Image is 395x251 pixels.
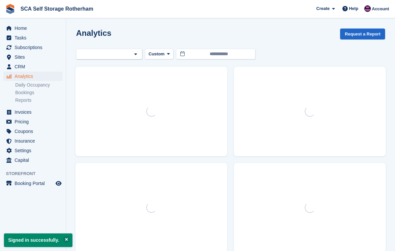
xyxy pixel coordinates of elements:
[3,33,63,42] a: menu
[3,43,63,52] a: menu
[15,24,54,33] span: Home
[340,29,385,39] button: Request a Report
[364,5,371,12] img: Dale Chapman
[3,156,63,165] a: menu
[3,136,63,146] a: menu
[3,52,63,62] a: menu
[3,179,63,188] a: menu
[15,62,54,71] span: CRM
[15,127,54,136] span: Coupons
[145,49,173,60] button: Custom
[3,72,63,81] a: menu
[15,179,54,188] span: Booking Portal
[5,4,15,14] img: stora-icon-8386f47178a22dfd0bd8f6a31ec36ba5ce8667c1dd55bd0f319d3a0aa187defe.svg
[15,117,54,126] span: Pricing
[3,24,63,33] a: menu
[316,5,329,12] span: Create
[349,5,358,12] span: Help
[3,127,63,136] a: menu
[15,52,54,62] span: Sites
[15,72,54,81] span: Analytics
[15,90,63,96] a: Bookings
[3,146,63,155] a: menu
[3,62,63,71] a: menu
[15,107,54,117] span: Invoices
[76,29,111,37] h2: Analytics
[15,136,54,146] span: Insurance
[6,170,66,177] span: Storefront
[15,156,54,165] span: Capital
[15,97,63,103] a: Reports
[372,6,389,12] span: Account
[3,107,63,117] a: menu
[15,43,54,52] span: Subscriptions
[4,233,72,247] p: Signed in successfully.
[15,146,54,155] span: Settings
[55,179,63,187] a: Preview store
[15,33,54,42] span: Tasks
[149,51,164,57] span: Custom
[18,3,96,14] a: SCA Self Storage Rotherham
[3,117,63,126] a: menu
[15,82,63,88] a: Daily Occupancy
